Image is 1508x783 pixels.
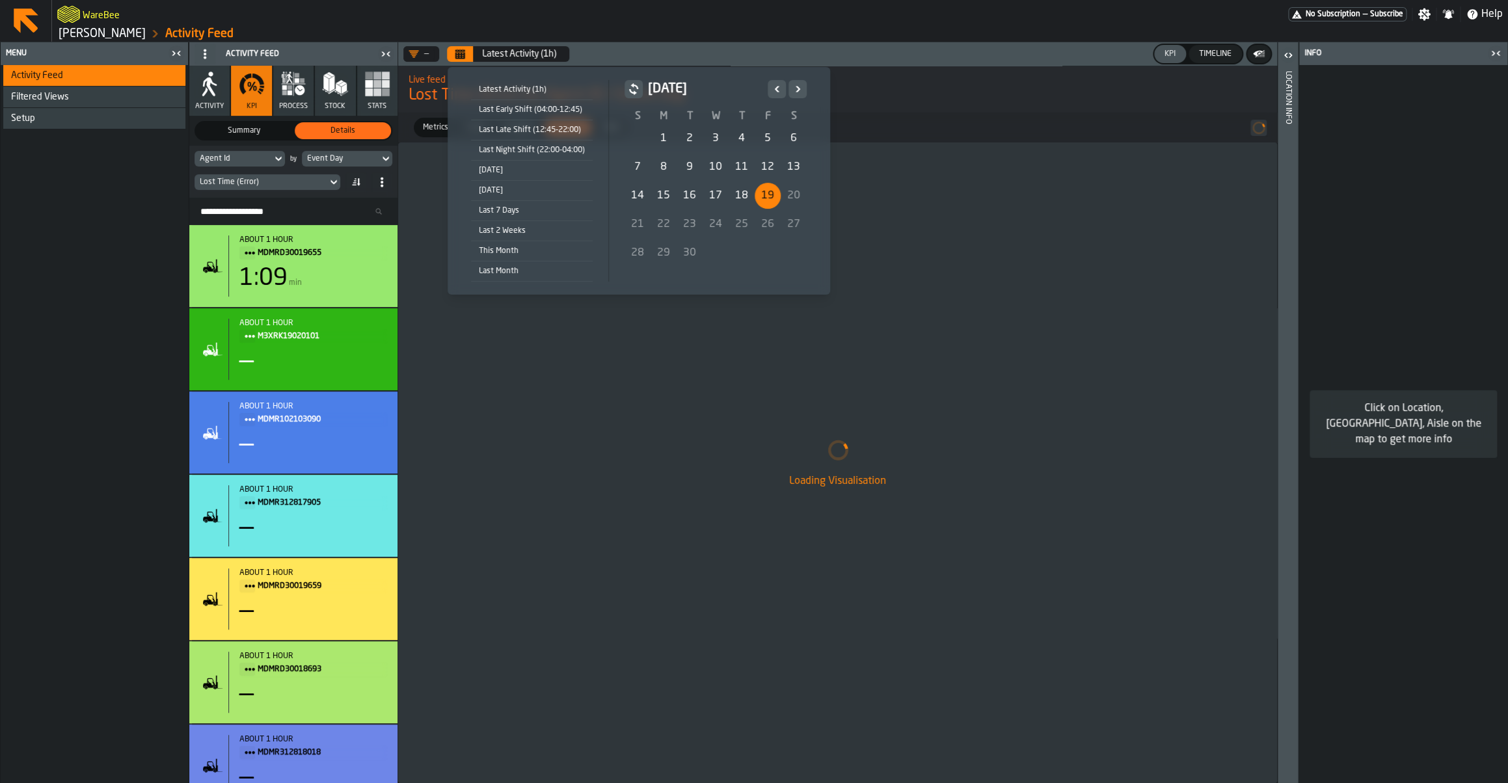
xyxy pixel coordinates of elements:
[677,154,703,180] div: 9
[677,109,703,124] th: T
[625,109,651,124] th: S
[625,183,651,209] div: Sunday, September 14, 2025
[651,240,677,266] div: 29
[755,126,781,152] div: Friday, September 5, 2025
[651,126,677,152] div: Monday, September 1, 2025
[729,211,755,237] div: 25
[729,126,755,152] div: Thursday, September 4, 2025
[755,211,781,237] div: Friday, September 26, 2025
[677,240,703,266] div: Tuesday, September 30, 2025
[651,154,677,180] div: 8
[625,154,651,180] div: 7
[677,211,703,237] div: 23
[781,109,807,124] th: S
[755,109,781,124] th: F
[703,126,729,152] div: 3
[625,80,807,267] div: September 2025
[625,109,807,267] table: September 2025
[651,183,677,209] div: 15
[625,240,651,266] div: Sunday, September 28, 2025
[471,83,593,97] div: Latest Activity (1h)
[781,126,807,152] div: 6
[729,109,755,124] th: T
[471,244,593,258] div: This Month
[471,204,593,218] div: Last 7 Days
[625,80,643,98] button: button-
[729,211,755,237] div: Thursday, September 25, 2025
[781,183,807,209] div: Saturday, September 20, 2025
[648,80,762,98] h2: [DATE]
[471,123,593,137] div: Last Late Shift (12:45-22:00)
[781,154,807,180] div: Saturday, September 13, 2025
[651,211,677,237] div: 22
[471,163,593,178] div: [DATE]
[471,143,593,157] div: Last Night Shift (22:00-04:00)
[755,183,781,209] div: Today, Selected Date: Friday, September 19, 2025, Friday, September 19, 2025 selected, Last avail...
[625,240,651,266] div: 28
[703,211,729,237] div: Wednesday, September 24, 2025
[677,240,703,266] div: 30
[703,183,729,209] div: Wednesday, September 17, 2025
[651,154,677,180] div: Monday, September 8, 2025
[651,126,677,152] div: 1
[471,183,593,198] div: [DATE]
[651,109,677,124] th: M
[677,126,703,152] div: Tuesday, September 2, 2025
[625,183,651,209] div: 14
[471,103,593,117] div: Last Early Shift (04:00-12:45)
[755,154,781,180] div: Friday, September 12, 2025
[729,183,755,209] div: Thursday, September 18, 2025
[625,211,651,237] div: Sunday, September 21, 2025
[781,211,807,237] div: Saturday, September 27, 2025
[471,224,593,238] div: Last 2 Weeks
[677,211,703,237] div: Tuesday, September 23, 2025
[755,211,781,237] div: 26
[677,183,703,209] div: Tuesday, September 16, 2025
[703,109,729,124] th: W
[729,183,755,209] div: 18
[625,154,651,180] div: Sunday, September 7, 2025
[458,77,820,284] div: Select date range Select date range
[651,183,677,209] div: Monday, September 15, 2025
[781,211,807,237] div: 27
[651,211,677,237] div: Monday, September 22, 2025
[703,154,729,180] div: 10
[755,126,781,152] div: 5
[729,126,755,152] div: 4
[781,126,807,152] div: Saturday, September 6, 2025
[703,183,729,209] div: 17
[768,80,786,98] button: Previous
[677,126,703,152] div: 2
[703,211,729,237] div: 24
[781,154,807,180] div: 13
[703,126,729,152] div: Wednesday, September 3, 2025
[788,80,807,98] button: Next
[703,154,729,180] div: Wednesday, September 10, 2025
[729,154,755,180] div: Thursday, September 11, 2025
[781,183,807,209] div: 20
[729,154,755,180] div: 11
[755,154,781,180] div: 12
[755,183,781,209] div: 19
[677,183,703,209] div: 16
[677,154,703,180] div: Tuesday, September 9, 2025
[625,211,651,237] div: 21
[471,264,593,278] div: Last Month
[651,240,677,266] div: Monday, September 29, 2025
